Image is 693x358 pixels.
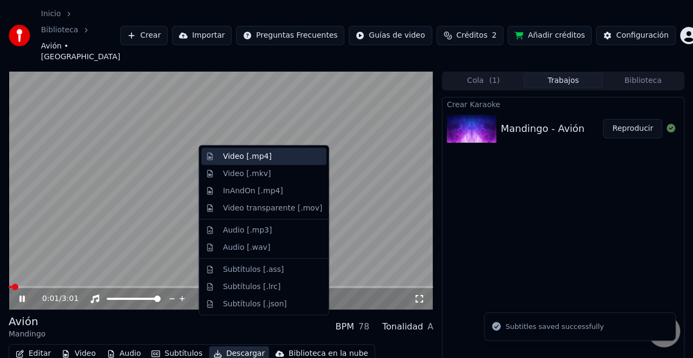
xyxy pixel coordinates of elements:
span: 2 [492,30,497,41]
div: Audio [.wav] [223,242,271,252]
span: 0:01 [42,293,59,304]
div: Mandingo [9,329,46,340]
button: Créditos2 [436,26,504,45]
button: Configuración [596,26,675,45]
div: Crear Karaoke [442,97,684,110]
button: Cola [443,73,523,88]
div: Subtítulos [.lrc] [223,281,281,292]
div: / [42,293,68,304]
nav: breadcrumb [41,9,120,62]
img: youka [9,25,30,46]
span: 3:01 [61,293,78,304]
a: Biblioteca [41,25,78,36]
span: Créditos [456,30,488,41]
button: Guías de video [349,26,432,45]
div: Configuración [616,30,668,41]
div: Video [.mkv] [223,169,271,179]
div: Subtítulos [.ass] [223,264,284,275]
div: Video transparente [.mov] [223,202,322,213]
div: 78 [358,320,369,333]
div: BPM [335,320,354,333]
button: Crear [120,26,168,45]
div: Video [.mp4] [223,151,272,162]
button: Biblioteca [603,73,683,88]
div: A [427,320,433,333]
div: Subtitles saved successfully [505,321,604,332]
button: Preguntas Frecuentes [236,26,344,45]
div: Avión [9,314,46,329]
div: Mandingo - Avión [501,121,585,136]
span: ( 1 ) [489,75,500,86]
button: Reproducir [603,119,662,138]
div: InAndOn [.mp4] [223,185,283,196]
div: Tonalidad [382,320,423,333]
button: Importar [172,26,232,45]
span: Avión • [GEOGRAPHIC_DATA] [41,41,120,62]
button: Añadir créditos [508,26,592,45]
div: Subtítulos [.json] [223,298,287,309]
button: Trabajos [523,73,603,88]
div: Audio [.mp3] [223,224,272,235]
a: Inicio [41,9,61,19]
